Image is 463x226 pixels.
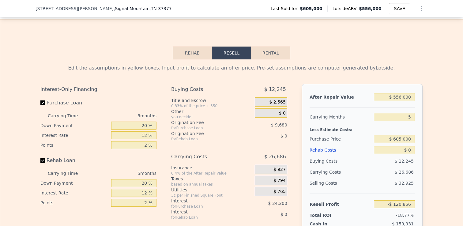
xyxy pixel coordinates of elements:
[171,126,239,130] div: for Purchase Loan
[310,122,415,134] div: Less Estimate Costs:
[40,198,109,208] div: Points
[395,159,414,164] span: $ 12,245
[149,6,171,11] span: , TN 37377
[90,111,156,121] div: 5 months
[212,47,251,59] button: Resell
[300,6,322,12] span: $605,000
[171,97,252,104] div: Title and Escrow
[273,178,286,183] span: $ 794
[171,198,239,204] div: Interest
[389,3,410,14] button: SAVE
[36,6,114,12] span: [STREET_ADDRESS][PERSON_NAME]
[310,111,371,122] div: Carrying Months
[269,100,285,105] span: $ 2,565
[171,187,252,193] div: Utilities
[171,204,239,209] div: for Purchase Loan
[171,215,239,220] div: for Rehab Loan
[171,108,252,115] div: Other
[264,84,286,95] span: $ 12,245
[40,84,156,95] div: Interest-Only Financing
[171,104,252,108] div: 0.33% of the price + 550
[251,47,290,59] button: Rental
[40,100,45,105] input: Purchase Loan
[48,111,88,121] div: Carrying Time
[171,130,239,137] div: Origination Fee
[396,213,414,218] span: -18.77%
[359,6,382,11] span: $556,000
[273,189,286,194] span: $ 765
[310,199,371,210] div: Resell Profit
[171,115,252,119] div: you decide!
[310,92,371,103] div: After Repair Value
[90,168,156,178] div: 5 months
[310,178,371,189] div: Selling Costs
[395,170,414,175] span: $ 26,686
[171,137,239,141] div: for Rehab Loan
[48,168,88,178] div: Carrying Time
[310,145,371,156] div: Rehab Costs
[171,176,252,182] div: Taxes
[280,134,287,138] span: $ 0
[171,84,239,95] div: Buying Costs
[333,6,359,12] span: Lotside ARV
[171,171,252,176] div: 0.4% of the After Repair Value
[171,151,239,162] div: Carrying Costs
[40,64,423,72] div: Edit the assumptions in yellow boxes. Input profit to calculate an offer price. Pre-set assumptio...
[395,181,414,186] span: $ 32,925
[171,119,239,126] div: Origination Fee
[271,6,300,12] span: Last Sold for
[40,158,45,163] input: Rehab Loan
[271,122,287,127] span: $ 9,680
[268,201,287,206] span: $ 24,200
[310,212,348,218] div: Total ROI
[310,134,371,145] div: Purchase Price
[40,178,109,188] div: Down Payment
[273,167,286,172] span: $ 927
[40,121,109,130] div: Down Payment
[171,165,252,171] div: Insurance
[171,209,239,215] div: Interest
[40,140,109,150] div: Points
[310,156,371,167] div: Buying Costs
[173,47,212,59] button: Rehab
[264,151,286,162] span: $ 26,686
[40,155,109,166] label: Rehab Loan
[415,2,427,15] button: Show Options
[40,97,109,108] label: Purchase Loan
[171,193,252,198] div: 3¢ per Finished Square Foot
[310,167,348,178] div: Carrying Costs
[40,188,109,198] div: Interest Rate
[40,130,109,140] div: Interest Rate
[171,182,252,187] div: based on annual taxes
[280,212,287,217] span: $ 0
[279,111,286,116] span: $ 0
[114,6,172,12] span: , Signal Mountain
